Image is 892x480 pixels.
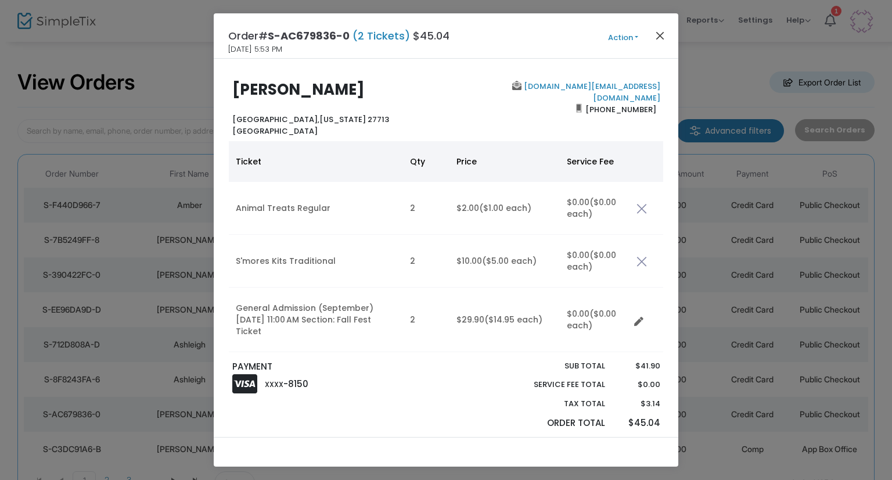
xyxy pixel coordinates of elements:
[268,28,350,43] span: S-AC679836-0
[560,141,630,182] th: Service Fee
[484,314,542,325] span: ($14.95 each)
[229,182,403,235] td: Animal Treats Regular
[229,141,403,182] th: Ticket
[560,288,630,352] td: $0.00
[228,28,449,44] h4: Order# $45.04
[403,182,449,235] td: 2
[479,202,531,214] span: ($1.00 each)
[567,249,616,273] span: ($0.00 each)
[560,182,630,235] td: $0.00
[449,288,560,352] td: $29.90
[229,235,403,288] td: S'mores Kits Traditional
[616,379,660,391] p: $0.00
[449,141,560,182] th: Price
[232,360,441,374] p: PAYMENT
[567,196,616,220] span: ($0.00 each)
[582,100,660,119] span: [PHONE_NUMBER]
[506,360,605,372] p: Sub total
[506,417,605,430] p: Order Total
[403,235,449,288] td: 2
[560,235,630,288] td: $0.00
[506,398,605,410] p: Tax Total
[636,256,647,267] img: cross.png
[636,203,647,214] img: cross.png
[403,141,449,182] th: Qty
[350,28,413,43] span: (2 Tickets)
[449,235,560,288] td: $10.00
[232,114,319,125] span: [GEOGRAPHIC_DATA],
[588,31,658,44] button: Action
[616,360,660,372] p: $41.90
[265,379,283,389] span: XXXX
[449,182,560,235] td: $2.00
[229,288,403,352] td: General Admission (September) [DATE] 11:00 AM Section: Fall Fest Ticket
[482,255,537,267] span: ($5.00 each)
[567,308,616,331] span: ($0.00 each)
[616,398,660,410] p: $3.14
[403,288,449,352] td: 2
[616,417,660,430] p: $45.04
[228,44,282,55] span: [DATE] 5:53 PM
[506,379,605,391] p: Service Fee Total
[229,141,663,352] div: Data table
[283,378,308,390] span: -8150
[232,79,365,100] b: [PERSON_NAME]
[232,114,389,137] b: [US_STATE] 27713 [GEOGRAPHIC_DATA]
[521,81,660,103] a: [DOMAIN_NAME][EMAIL_ADDRESS][DOMAIN_NAME]
[653,28,668,43] button: Close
